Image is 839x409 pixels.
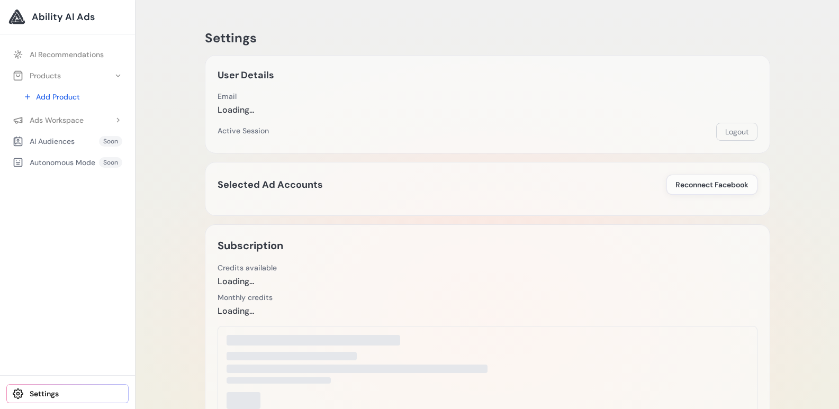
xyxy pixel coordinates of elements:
div: Credits available [218,262,277,273]
a: Settings [6,384,129,403]
h2: Selected Ad Accounts [218,177,323,192]
div: Active Session [218,125,269,136]
div: Email [218,91,254,102]
div: Monthly credits [218,292,273,303]
button: Logout [716,123,757,141]
span: Reconnect Facebook [675,179,748,190]
div: Loading... [218,305,273,317]
button: Products [6,66,129,85]
div: Loading... [218,104,254,116]
h2: Subscription [218,237,283,254]
button: Reconnect Facebook [666,175,757,195]
a: Ability AI Ads [8,8,127,25]
div: Loading... [218,275,277,288]
div: Products [13,70,61,81]
h1: Settings [205,30,770,47]
span: Soon [99,136,122,147]
h2: User Details [218,68,274,83]
div: AI Audiences [13,136,75,147]
button: Ads Workspace [6,111,129,130]
div: Ads Workspace [13,115,84,125]
span: Ability AI Ads [32,10,95,24]
a: AI Recommendations [6,45,129,64]
span: Soon [99,157,122,168]
a: Add Product [17,87,129,106]
div: Autonomous Mode [13,157,95,168]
